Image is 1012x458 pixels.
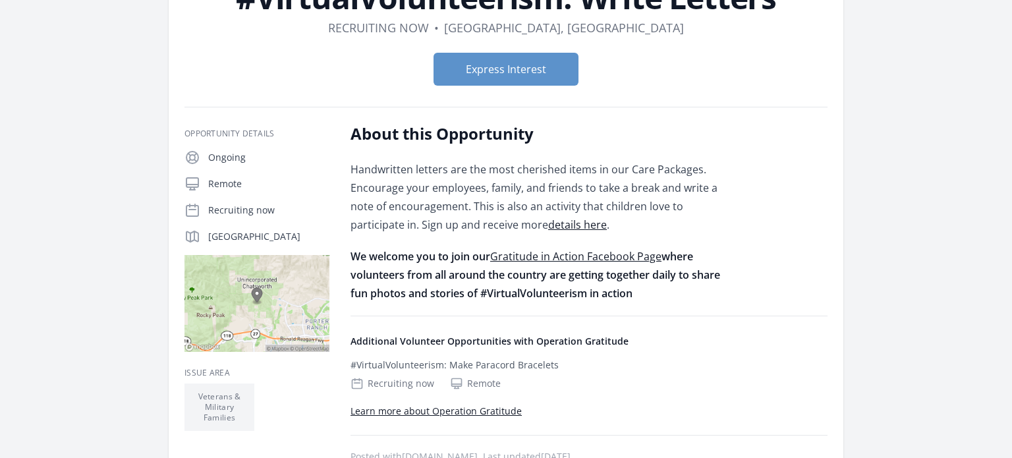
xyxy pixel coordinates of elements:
[351,377,434,390] div: Recruiting now
[351,249,490,264] span: We welcome you to join our
[548,217,607,232] a: details here
[208,177,329,190] p: Remote
[184,384,254,431] li: Veterans & Military Families
[345,348,833,401] a: #VirtualVolunteerism: Make Paracord Bracelets Recruiting now Remote
[351,160,736,234] p: Handwritten letters are the most cherished items in our Care Packages. Encourage your employees, ...
[351,335,828,348] h4: Additional Volunteer Opportunities with Operation Gratitude
[208,230,329,243] p: [GEOGRAPHIC_DATA]
[444,18,684,37] dd: [GEOGRAPHIC_DATA], [GEOGRAPHIC_DATA]
[434,18,439,37] div: •
[351,249,720,301] span: where volunteers from all around the country are getting together daily to share fun photos and s...
[208,151,329,164] p: Ongoing
[351,358,559,372] div: #VirtualVolunteerism: Make Paracord Bracelets
[351,123,736,144] h2: About this Opportunity
[184,129,329,139] h3: Opportunity Details
[328,18,429,37] dd: Recruiting now
[490,249,661,264] a: Gratitude in Action Facebook Page
[208,204,329,217] p: Recruiting now
[351,405,522,417] a: Learn more about Operation Gratitude
[434,53,578,86] button: Express Interest
[184,255,329,352] img: Map
[450,377,501,390] div: Remote
[184,368,329,378] h3: Issue area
